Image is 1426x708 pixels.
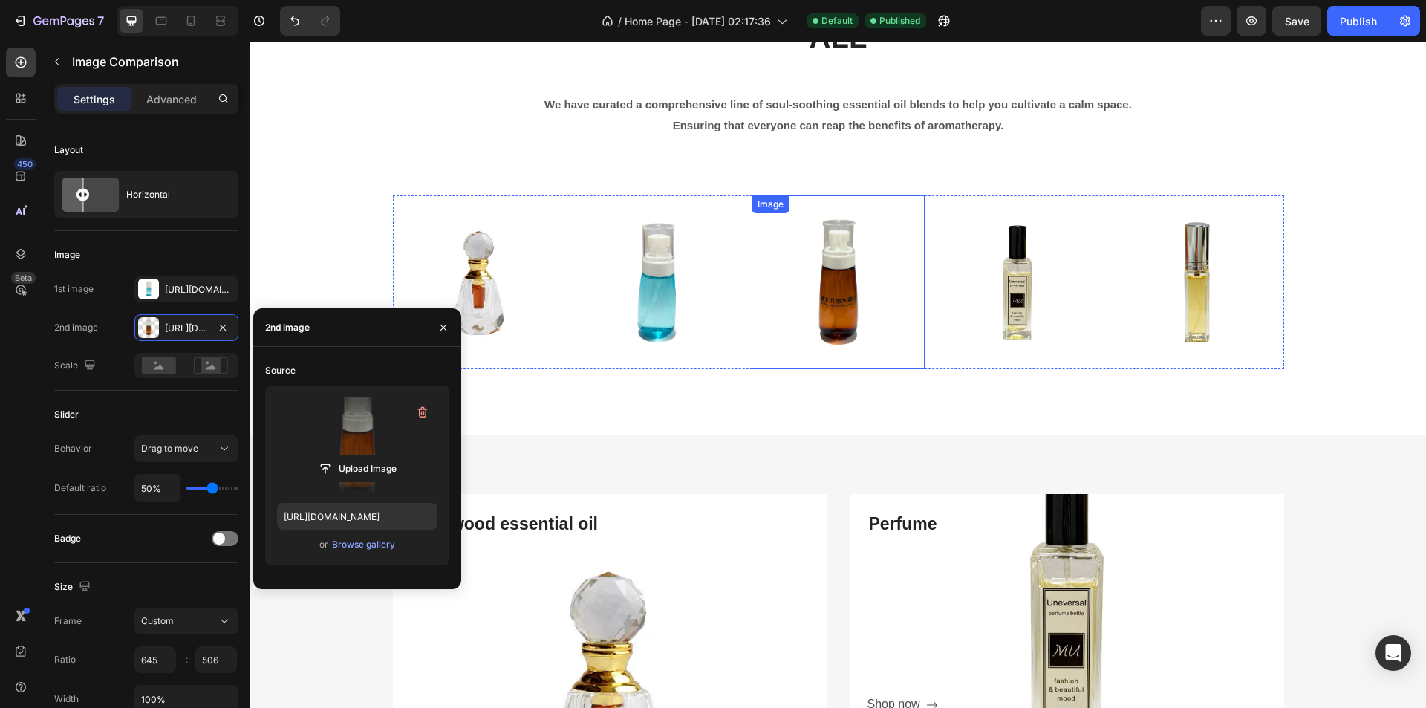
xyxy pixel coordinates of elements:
span: or [319,536,328,553]
p: 7 [97,12,104,30]
span: Home Page - [DATE] 02:17:36 [625,13,771,29]
span: Save [1285,15,1309,27]
div: 1st image [54,282,94,296]
h3: Agarwood essential oil [160,470,577,496]
iframe: Design area [250,42,1426,708]
h3: Perfume [617,470,1034,518]
span: Custom [141,615,174,626]
p: Settings [74,91,115,107]
button: 7 [6,6,111,36]
div: Image [54,248,80,262]
div: Beta [11,272,36,284]
button: Custom [134,608,238,634]
span: Drag to move [141,443,198,454]
div: : [186,653,188,666]
div: Browse gallery [332,538,395,551]
div: Publish [1340,13,1377,29]
img: gempages_573335091313378529-74eed9ff-dd14-48cd-82bc-ac4da655c4c1.jpg [501,154,675,328]
span: Default [821,14,853,27]
div: Source [265,364,296,377]
div: [URL][DOMAIN_NAME] [165,283,235,296]
div: Badge [54,532,81,545]
div: Default ratio [54,481,106,495]
span: Published [879,14,920,27]
div: Frame [54,614,82,628]
img: gempages_573335091313378529-e70b2572-1286-4589-95e6-4d4c447f42fc.jpg [860,154,1034,328]
button: Upload Image [305,455,409,482]
input: Auto [135,475,180,501]
div: Undo/Redo [280,6,340,36]
button: Drag to move [134,435,238,462]
div: Open Intercom Messenger [1375,635,1411,671]
a: Shop now [617,652,688,674]
div: Slider [54,408,79,421]
div: 450 [14,158,36,170]
input: Auto [134,646,176,673]
div: 2nd image [54,321,98,334]
img: gempages_573335091313378529-6c5abf2e-6e52-4b7b-8374-90934038a407.jpg [143,154,316,328]
strong: Ensuring that everyone can reap the benefits of aromatherapy. [423,77,754,90]
p: Image Comparison [72,53,232,71]
p: Advanced [146,91,197,107]
div: Ratio [54,653,76,666]
div: Behavior [54,442,92,455]
input: Auto [195,646,237,673]
input: https://example.com/image.jpg [277,503,437,530]
div: Width [54,692,79,706]
strong: We have curated a comprehensive line of soul-soothing essential oil blends to help you cultivate ... [294,56,882,69]
img: gempages_573335091313378529-173b99e4-e804-43b0-a49d-ee170005b6cd.png [680,154,854,328]
div: [URL][DOMAIN_NAME] [165,322,208,335]
button: Publish [1327,6,1390,36]
div: Image [504,156,536,169]
div: Layout [54,143,83,157]
button: Browse gallery [331,537,396,552]
div: Scale [54,356,99,376]
div: Size [54,577,94,597]
button: Save [1272,6,1321,36]
div: 2nd image [265,321,310,334]
div: Horizontal [126,178,217,212]
div: Shop now [617,652,670,674]
img: gempages_573335091313378529-1e662853-9295-4825-a3d4-3502b4b22f19.jpg [322,154,495,328]
span: / [618,13,622,29]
